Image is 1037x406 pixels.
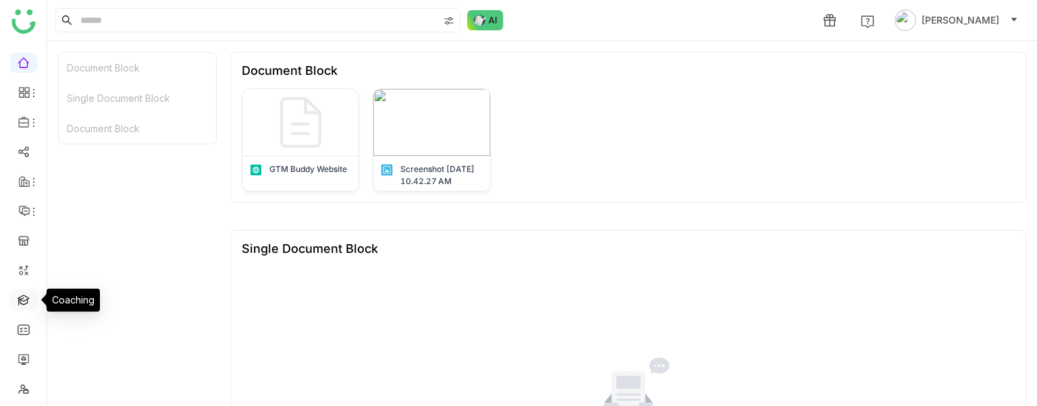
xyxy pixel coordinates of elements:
div: Single Document Block [242,241,378,256]
button: [PERSON_NAME] [892,9,1021,31]
div: Screenshot [DATE] 10.42.27 AM [400,163,483,187]
span: [PERSON_NAME] [922,13,999,28]
div: Document Block [242,63,338,78]
div: Single Document Block [59,83,216,113]
img: search-type.svg [444,16,454,26]
img: article.svg [249,163,263,177]
img: default-img.svg [267,89,334,156]
img: logo [11,9,36,34]
img: 6858f8b3594932469e840d5a [373,89,489,156]
div: Document Block [59,113,216,144]
img: avatar [895,9,916,31]
div: Coaching [47,289,100,312]
img: help.svg [861,15,874,28]
div: Document Block [59,53,216,83]
img: png.svg [380,163,394,177]
div: GTM Buddy Website [269,163,347,175]
img: ask-buddy-normal.svg [467,10,504,30]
